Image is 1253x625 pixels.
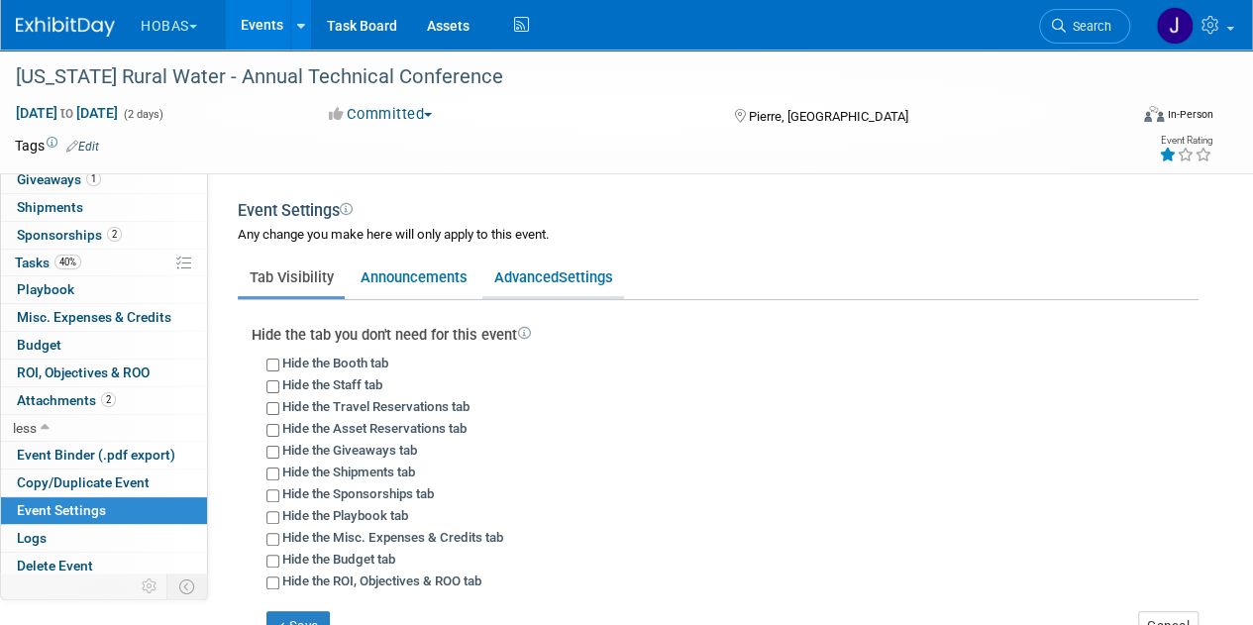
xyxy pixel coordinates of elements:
label: Hide the Booth tab [282,356,388,370]
a: Shipments [1,194,207,221]
span: 40% [54,255,81,269]
img: Jeffrey LeBlanc [1156,7,1194,45]
span: ROI, Objectives & ROO [17,365,150,380]
a: Budget [1,332,207,359]
span: Playbook [17,281,74,297]
div: Event Rating [1159,136,1212,146]
span: (2 days) [122,108,163,121]
img: ExhibitDay [16,17,115,37]
span: Tasks [15,255,81,270]
td: Personalize Event Tab Strip [133,573,167,599]
a: Copy/Duplicate Event [1,469,207,496]
a: less [1,415,207,442]
label: Hide the Budget tab [282,552,395,567]
span: Copy/Duplicate Event [17,474,150,490]
img: Format-Inperson.png [1144,106,1164,122]
div: In-Person [1167,107,1213,122]
label: Hide the Playbook tab [282,508,408,523]
a: Tab Visibility [238,259,345,296]
span: Pierre, [GEOGRAPHIC_DATA] [748,109,907,124]
span: Search [1066,19,1111,34]
span: Misc. Expenses & Credits [17,309,171,325]
td: Toggle Event Tabs [167,573,208,599]
a: ROI, Objectives & ROO [1,360,207,386]
span: less [13,420,37,436]
button: Committed [322,104,440,125]
div: Event Settings [238,200,1199,226]
a: Tasks40% [1,250,207,276]
td: Tags [15,136,99,156]
a: AdvancedSettings [482,259,624,296]
span: Sponsorships [17,227,122,243]
span: to [57,105,76,121]
a: Attachments2 [1,387,207,414]
a: Sponsorships2 [1,222,207,249]
span: 1 [86,171,101,186]
span: Delete Event [17,558,93,573]
div: [US_STATE] Rural Water - Annual Technical Conference [9,59,1111,95]
label: Hide the ROI, Objectives & ROO tab [282,573,481,588]
span: [DATE] [DATE] [15,104,119,122]
div: Event Format [1038,103,1213,133]
div: Any change you make here will only apply to this event. [238,226,1199,264]
label: Hide the Asset Reservations tab [282,421,467,436]
a: Announcements [349,259,478,296]
a: Event Binder (.pdf export) [1,442,207,469]
span: Budget [17,337,61,353]
span: Logs [17,530,47,546]
label: Hide the Sponsorships tab [282,486,434,501]
a: Giveaways1 [1,166,207,193]
span: 2 [101,392,116,407]
a: Delete Event [1,553,207,579]
a: Search [1039,9,1130,44]
span: Shipments [17,199,83,215]
span: Giveaways [17,171,101,187]
a: Logs [1,525,207,552]
label: Hide the Travel Reservations tab [282,399,470,414]
label: Hide the Misc. Expenses & Credits tab [282,530,503,545]
a: Event Settings [1,497,207,524]
label: Hide the Shipments tab [282,465,415,479]
span: Attachments [17,392,116,408]
span: Event Binder (.pdf export) [17,447,175,463]
a: Playbook [1,276,207,303]
label: Hide the Staff tab [282,377,382,392]
div: Hide the tab you don't need for this event [252,325,1199,346]
span: Settings [559,268,613,286]
a: Misc. Expenses & Credits [1,304,207,331]
span: Event Settings [17,502,106,518]
span: 2 [107,227,122,242]
label: Hide the Giveaways tab [282,443,417,458]
a: Edit [66,140,99,154]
